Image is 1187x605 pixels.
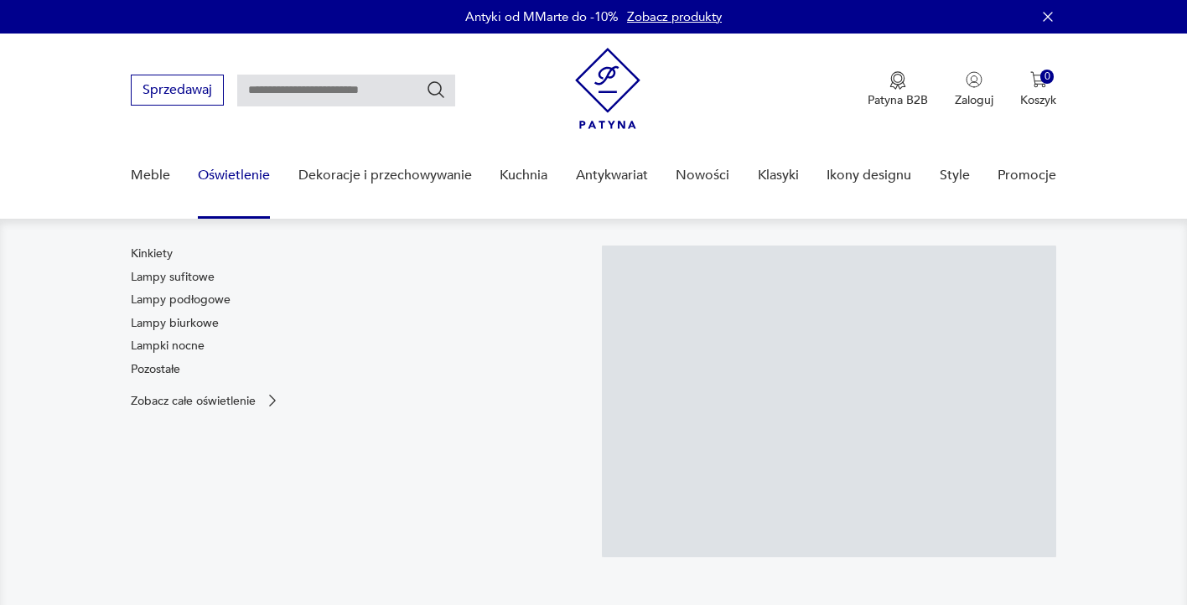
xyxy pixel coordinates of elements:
a: Oświetlenie [198,143,270,208]
a: Dekoracje i przechowywanie [298,143,472,208]
a: Lampy biurkowe [131,315,219,332]
a: Sprzedawaj [131,85,224,97]
a: Kuchnia [500,143,547,208]
div: 0 [1040,70,1055,84]
img: Ikonka użytkownika [966,71,982,88]
button: Patyna B2B [868,71,928,108]
button: 0Koszyk [1020,71,1056,108]
p: Antyki od MMarte do -10% [465,8,619,25]
p: Patyna B2B [868,92,928,108]
a: Promocje [998,143,1056,208]
button: Sprzedawaj [131,75,224,106]
a: Ikony designu [827,143,911,208]
a: Antykwariat [576,143,648,208]
button: Zaloguj [955,71,993,108]
a: Lampy sufitowe [131,269,215,286]
a: Nowości [676,143,729,208]
p: Zobacz całe oświetlenie [131,396,256,406]
p: Koszyk [1020,92,1056,108]
a: Kinkiety [131,246,173,262]
a: Style [940,143,970,208]
a: Klasyki [758,143,799,208]
a: Lampy podłogowe [131,292,231,308]
button: Szukaj [426,80,446,100]
img: Ikona koszyka [1030,71,1047,88]
a: Ikona medaluPatyna B2B [868,71,928,108]
a: Zobacz produkty [627,8,722,25]
a: Zobacz całe oświetlenie [131,392,281,409]
a: Lampki nocne [131,338,205,354]
a: Meble [131,143,170,208]
img: Patyna - sklep z meblami i dekoracjami vintage [575,48,640,129]
img: Ikona medalu [889,71,906,90]
p: Zaloguj [955,92,993,108]
a: Pozostałe [131,361,180,378]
